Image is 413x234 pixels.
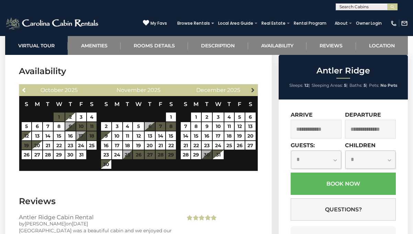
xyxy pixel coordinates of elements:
[65,113,76,121] a: 2
[331,19,351,28] a: About
[258,19,289,28] a: Real Estate
[19,195,258,207] h3: Reviews
[112,122,122,131] a: 3
[145,141,155,150] a: 20
[356,36,408,55] a: Location
[148,101,152,107] span: Thursday
[145,131,155,140] a: 13
[344,83,346,88] strong: 5
[224,122,234,131] a: 11
[291,173,396,195] button: Book Now
[250,87,256,93] span: Next
[181,122,191,131] a: 7
[213,131,224,140] a: 17
[280,66,406,75] h2: Antler Ridge
[289,83,303,88] span: Sleeps:
[202,141,212,150] a: 23
[54,131,65,140] a: 15
[156,131,166,140] a: 14
[205,101,209,107] span: Tuesday
[112,141,122,150] a: 17
[364,83,366,88] strong: 5
[32,131,42,140] a: 13
[304,83,309,88] strong: 12
[224,113,234,121] a: 4
[101,131,111,140] a: 9
[345,112,381,118] label: Departure
[181,141,191,150] a: 21
[193,101,199,107] span: Monday
[101,150,111,159] a: 23
[401,20,408,27] img: mail-regular-white.png
[184,101,187,107] span: Sunday
[90,101,93,107] span: Saturday
[166,131,176,140] a: 15
[35,101,40,107] span: Monday
[224,131,234,140] a: 18
[22,131,32,140] a: 12
[41,87,63,93] span: October
[150,20,167,26] span: My Favs
[32,141,42,150] a: 20
[121,36,188,55] a: Rooms Details
[291,142,315,149] label: Guests:
[87,141,96,150] a: 25
[123,141,132,150] a: 18
[215,19,257,28] a: Local Area Guide
[19,214,175,220] h3: Antler Ridge Cabin Rental
[101,122,111,131] a: 2
[215,101,221,107] span: Wednesday
[249,101,252,107] span: Saturday
[166,141,176,150] a: 22
[133,122,144,131] a: 5
[235,131,245,140] a: 19
[159,101,162,107] span: Friday
[235,113,245,121] a: 5
[43,150,53,159] a: 28
[349,81,367,90] li: |
[191,113,201,121] a: 1
[20,85,29,94] a: Previous
[289,81,310,90] li: |
[46,101,49,107] span: Tuesday
[79,101,83,107] span: Friday
[188,36,248,55] a: Description
[87,113,96,121] a: 4
[135,101,142,107] span: Wednesday
[25,221,66,227] span: [PERSON_NAME]
[22,87,27,93] span: Previous
[19,220,175,227] div: by on
[369,83,379,88] span: Pets:
[143,20,167,27] a: My Favs
[25,101,28,107] span: Sunday
[69,101,72,107] span: Thursday
[54,122,65,131] a: 8
[306,36,356,55] a: Reviews
[235,122,245,131] a: 12
[19,65,258,77] h3: Availability
[349,83,362,88] span: Baths:
[213,141,224,150] a: 24
[126,101,129,107] span: Tuesday
[174,19,213,28] a: Browse Rentals
[181,131,191,140] a: 14
[32,150,42,159] a: 27
[72,221,88,227] span: [DATE]
[65,131,76,140] a: 16
[116,87,146,93] span: November
[238,101,241,107] span: Friday
[390,20,397,27] img: phone-regular-white.png
[202,122,212,131] a: 9
[101,160,111,169] a: 30
[245,131,256,140] a: 20
[43,131,53,140] a: 14
[32,122,42,131] a: 6
[191,150,201,159] a: 29
[65,150,76,159] a: 30
[202,113,212,121] a: 2
[169,101,173,107] span: Saturday
[191,141,201,150] a: 22
[166,113,176,121] a: 1
[380,83,397,88] strong: No Pets
[5,36,68,55] a: Virtual Tour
